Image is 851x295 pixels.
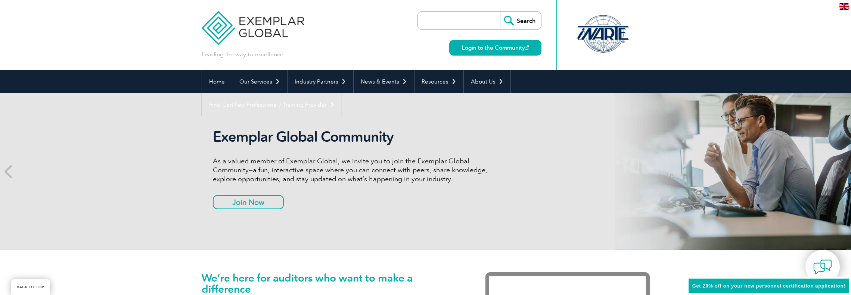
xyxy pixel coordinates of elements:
[449,40,541,56] a: Login to the Community
[213,157,493,183] p: As a valued member of Exemplar Global, we invite you to join the Exemplar Global Community—a fun,...
[839,3,849,10] img: en
[414,70,463,93] a: Resources
[202,50,283,59] p: Leading the way to excellence
[500,12,541,29] input: Search
[464,70,510,93] a: About Us
[213,195,284,209] a: Join Now
[202,70,232,93] a: Home
[288,70,353,93] a: Industry Partners
[213,128,493,145] h2: Exemplar Global Community
[354,70,414,93] a: News & Events
[692,283,845,289] span: Get 20% off on your new personnel certification application!
[813,258,832,276] img: contact-chat.png
[232,70,287,93] a: Our Services
[525,45,529,50] img: open_square.png
[202,93,342,116] a: Find Certified Professional / Training Provider
[11,279,50,295] a: BACK TO TOP
[202,272,463,295] h1: We’re here for auditors who want to make a difference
